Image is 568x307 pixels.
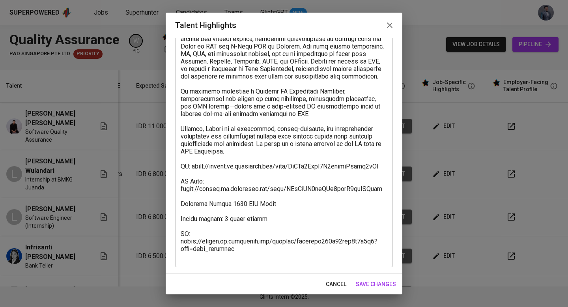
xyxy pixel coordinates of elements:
[326,279,346,289] span: cancel
[175,19,393,32] h2: Talent Highlights
[353,277,399,292] button: save changes
[356,279,396,289] span: save changes
[323,277,349,292] button: cancel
